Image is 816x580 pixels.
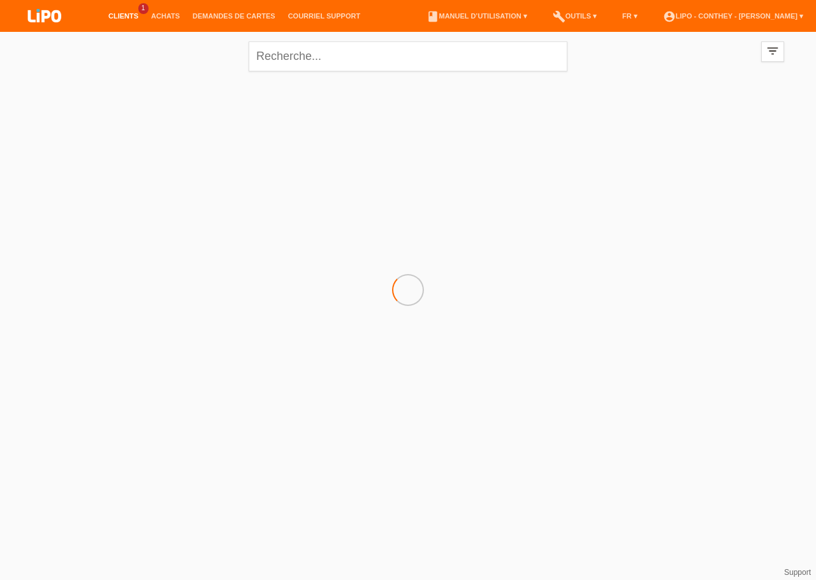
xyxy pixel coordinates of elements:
[766,44,780,58] i: filter_list
[657,12,810,20] a: account_circleLIPO - Conthey - [PERSON_NAME] ▾
[282,12,367,20] a: Courriel Support
[546,12,603,20] a: buildOutils ▾
[145,12,186,20] a: Achats
[13,26,76,36] a: LIPO pay
[426,10,439,23] i: book
[186,12,282,20] a: Demandes de cartes
[553,10,565,23] i: build
[249,41,567,71] input: Recherche...
[616,12,644,20] a: FR ▾
[784,568,811,577] a: Support
[420,12,534,20] a: bookManuel d’utilisation ▾
[102,12,145,20] a: Clients
[138,3,149,14] span: 1
[663,10,676,23] i: account_circle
